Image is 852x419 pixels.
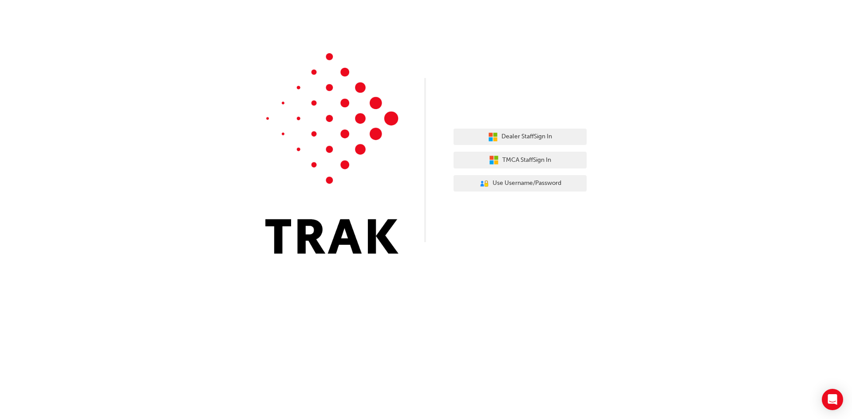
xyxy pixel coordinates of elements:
button: Dealer StaffSign In [454,129,587,145]
span: TMCA Staff Sign In [502,155,551,165]
button: Use Username/Password [454,175,587,192]
button: TMCA StaffSign In [454,152,587,168]
img: Trak [265,53,398,254]
span: Use Username/Password [493,178,561,188]
div: Open Intercom Messenger [822,389,843,410]
span: Dealer Staff Sign In [501,132,552,142]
